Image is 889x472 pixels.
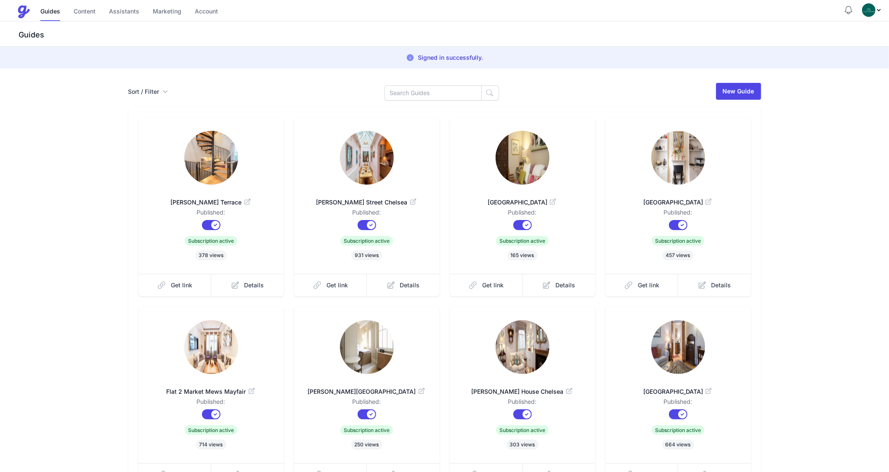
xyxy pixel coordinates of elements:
[40,3,60,21] a: Guides
[556,281,576,289] span: Details
[496,320,549,374] img: qm23tyanh8llne9rmxzedgaebrr7
[138,274,212,297] a: Get link
[17,30,889,40] h3: Guides
[308,398,426,409] dd: Published:
[619,198,738,207] span: [GEOGRAPHIC_DATA]
[716,83,761,100] a: New Guide
[308,198,426,207] span: [PERSON_NAME] Street Chelsea
[171,281,192,289] span: Get link
[185,425,237,435] span: Subscription active
[109,3,139,21] a: Assistants
[463,387,582,396] span: [PERSON_NAME] House Chelsea
[152,188,271,208] a: [PERSON_NAME] Terrace
[862,3,882,17] div: Profile Menu
[507,250,538,260] span: 165 views
[152,377,271,398] a: Flat 2 Market Mews Mayfair
[652,236,704,246] span: Subscription active
[244,281,264,289] span: Details
[195,3,218,21] a: Account
[400,281,420,289] span: Details
[844,5,854,15] button: Notifications
[184,320,238,374] img: xcoem7jyjxpu3fgtqe3kd93uc2z7
[152,398,271,409] dd: Published:
[308,188,426,208] a: [PERSON_NAME] Street Chelsea
[651,131,705,185] img: hdmgvwaq8kfuacaafu0ghkkjd0oq
[326,281,348,289] span: Get link
[652,425,704,435] span: Subscription active
[619,188,738,208] a: [GEOGRAPHIC_DATA]
[294,274,367,297] a: Get link
[482,281,504,289] span: Get link
[152,387,271,396] span: Flat 2 Market Mews Mayfair
[663,250,694,260] span: 457 views
[340,236,393,246] span: Subscription active
[523,274,595,297] a: Details
[340,320,394,374] img: id17mszkkv9a5w23y0miri8fotce
[619,387,738,396] span: [GEOGRAPHIC_DATA]
[308,208,426,220] dd: Published:
[308,377,426,398] a: [PERSON_NAME][GEOGRAPHIC_DATA]
[496,131,549,185] img: 9b5v0ir1hdq8hllsqeesm40py5rd
[367,274,440,297] a: Details
[463,208,582,220] dd: Published:
[308,387,426,396] span: [PERSON_NAME][GEOGRAPHIC_DATA]
[463,188,582,208] a: [GEOGRAPHIC_DATA]
[619,377,738,398] a: [GEOGRAPHIC_DATA]
[351,440,382,450] span: 250 views
[651,320,705,374] img: htmfqqdj5w74wrc65s3wna2sgno2
[619,398,738,409] dd: Published:
[74,3,96,21] a: Content
[418,53,483,62] p: Signed in successfully.
[195,250,227,260] span: 378 views
[605,274,679,297] a: Get link
[340,131,394,185] img: wq8sw0j47qm6nw759ko380ndfzun
[662,440,694,450] span: 664 views
[862,3,876,17] img: oovs19i4we9w73xo0bfpgswpi0cd
[185,236,237,246] span: Subscription active
[496,236,549,246] span: Subscription active
[184,131,238,185] img: mtasz01fldrr9v8cnif9arsj44ov
[128,88,168,96] button: Sort / Filter
[507,440,539,450] span: 303 views
[17,5,30,19] img: Guestive Guides
[351,250,382,260] span: 931 views
[678,274,751,297] a: Details
[496,425,549,435] span: Subscription active
[463,198,582,207] span: [GEOGRAPHIC_DATA]
[711,281,731,289] span: Details
[340,425,393,435] span: Subscription active
[463,377,582,398] a: [PERSON_NAME] House Chelsea
[450,274,523,297] a: Get link
[152,208,271,220] dd: Published:
[463,398,582,409] dd: Published:
[385,85,482,101] input: Search Guides
[196,440,226,450] span: 714 views
[152,198,271,207] span: [PERSON_NAME] Terrace
[619,208,738,220] dd: Published:
[211,274,284,297] a: Details
[153,3,181,21] a: Marketing
[638,281,659,289] span: Get link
